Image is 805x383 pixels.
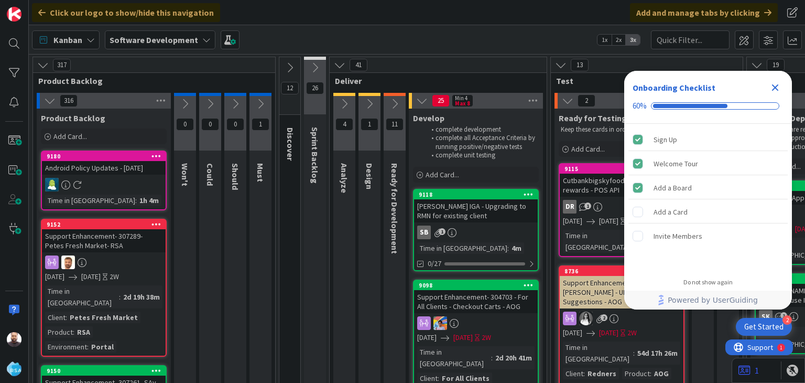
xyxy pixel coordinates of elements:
span: 1 [780,312,787,319]
div: AS [42,256,166,269]
a: 9115Cutbankbigskyfoods - Enable fuel rewards - POS APIDR[DATE][DATE]2WTime in [GEOGRAPHIC_DATA]:4... [559,163,684,257]
div: 1 [55,4,57,13]
div: Welcome Tour is complete. [628,152,788,175]
div: Client [563,368,583,379]
span: : [507,242,509,254]
div: RD [42,178,166,191]
div: 8736Support Enhancement- 287760 - [PERSON_NAME] - UI Website Suggestions - AOG [560,267,683,308]
div: RSA [74,326,93,338]
div: 9118[PERSON_NAME] IGA - Upgrading to RMN for existing client [414,190,538,222]
span: 0 [201,118,219,131]
div: Close Checklist [767,79,784,96]
div: Add a Board is complete. [628,176,788,199]
span: : [66,312,67,323]
span: : [583,368,585,379]
span: [DATE] [563,216,582,227]
div: 2d 19h 38m [121,291,162,303]
span: 19 [767,59,785,71]
div: Min 4 [455,95,467,101]
div: 9152 [47,221,166,228]
span: Must [255,163,266,182]
span: Product Backlog [41,113,105,123]
a: Powered by UserGuiding [629,291,787,310]
span: : [73,326,74,338]
span: 316 [60,94,78,107]
div: 2d 20h 41m [493,352,535,364]
span: Support [22,2,48,14]
div: 9150 [47,367,166,375]
div: Add a Card is incomplete. [628,200,788,224]
div: Android Policy Updates - [DATE] [42,161,166,175]
span: 0 [226,118,244,131]
li: complete unit testing [426,151,537,159]
div: 9115 [560,164,683,174]
div: bs [560,312,683,325]
span: 4 [335,118,353,131]
div: Do not show again [683,278,733,286]
span: 26 [306,82,324,94]
span: [DATE] [417,332,437,343]
span: Design [364,163,375,189]
span: 0/27 [428,258,441,269]
span: Add Card... [53,132,87,141]
span: : [87,341,89,353]
div: Open Get Started checklist, remaining modules: 2 [736,318,792,336]
span: 13 [571,59,589,71]
span: 25 [432,94,450,107]
span: Add Card... [571,144,605,154]
span: [DATE] [453,332,473,343]
span: Add Card... [426,170,459,179]
span: 11 [386,118,404,131]
span: Ready for Testing [559,113,627,123]
span: : [650,368,651,379]
div: Product [45,326,73,338]
div: Footer [624,291,792,310]
div: AOG [651,368,671,379]
div: Product [622,368,650,379]
span: [DATE] [599,327,618,338]
div: 9098 [419,282,538,289]
input: Quick Filter... [651,30,730,49]
span: 317 [53,59,71,71]
li: complete development [426,125,537,134]
div: 9098Support Enhancement- 304703 - For All Clients - Checkout Carts - AOG [414,281,538,313]
div: 2 [782,315,792,325]
div: Time in [GEOGRAPHIC_DATA] [563,230,640,253]
div: Redners [585,368,619,379]
div: Get Started [744,322,784,332]
div: DR [563,200,576,214]
span: Discover [285,127,296,161]
span: Sprint Backlog [310,127,320,184]
div: Checklist items [624,124,792,271]
div: 9152Support Enhancement- 307289- Petes Fresh Market- RSA [42,220,166,252]
span: [DATE] [599,216,618,227]
span: Could [205,163,215,186]
div: [PERSON_NAME] IGA - Upgrading to RMN for existing client [414,199,538,222]
img: Visit kanbanzone.com [7,7,21,22]
span: 3x [626,35,640,45]
img: bs [579,312,593,325]
div: JK [414,316,538,330]
img: SB [7,332,21,347]
span: 1x [597,35,612,45]
div: Environment [45,341,87,353]
span: Product Backlog [38,76,262,86]
div: 1h 4m [137,195,161,206]
a: 9118[PERSON_NAME] IGA - Upgrading to RMN for existing clientSBTime in [GEOGRAPHIC_DATA]:4m0/27 [413,189,539,271]
span: 41 [350,59,367,71]
div: Max 8 [455,101,470,106]
span: [DATE] [563,327,582,338]
span: Kanban [53,34,82,46]
div: 2W [482,332,491,343]
div: DR [560,200,683,214]
div: Support Enhancement- 304703 - For All Clients - Checkout Carts - AOG [414,290,538,313]
span: Should [230,163,241,190]
span: Develop [413,113,444,123]
span: [DATE] [45,271,64,282]
div: 60% [633,101,647,111]
div: Support Enhancement- 307289- Petes Fresh Market- RSA [42,229,166,252]
div: Checklist Container [624,71,792,310]
span: : [633,347,635,359]
div: Invite Members [654,230,702,242]
div: sk [759,310,773,324]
